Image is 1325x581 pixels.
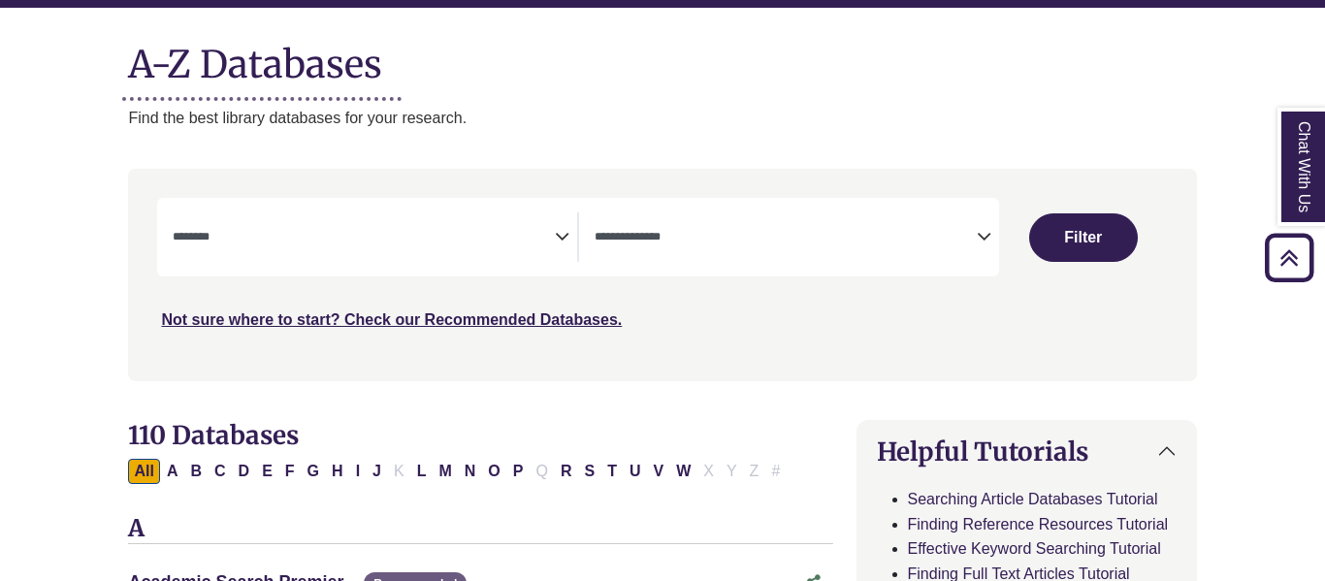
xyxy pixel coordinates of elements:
a: Effective Keyword Searching Tutorial [908,540,1161,557]
button: Filter Results W [670,459,696,484]
a: Not sure where to start? Check our Recommended Databases. [161,311,622,328]
button: Filter Results V [647,459,669,484]
button: Filter Results A [161,459,184,484]
button: Filter Results P [507,459,530,484]
button: Filter Results I [350,459,366,484]
button: All [128,459,159,484]
button: Filter Results O [482,459,505,484]
button: Filter Results U [624,459,647,484]
div: Alpha-list to filter by first letter of database name [128,462,788,478]
h3: A [128,515,832,544]
span: 110 Databases [128,419,299,451]
button: Filter Results F [279,459,301,484]
button: Helpful Tutorials [857,421,1196,482]
button: Filter Results E [256,459,278,484]
a: Finding Reference Resources Tutorial [908,516,1169,533]
button: Filter Results B [184,459,208,484]
a: Back to Top [1258,244,1320,271]
button: Filter Results G [302,459,325,484]
button: Filter Results H [326,459,349,484]
button: Filter Results R [555,459,578,484]
h1: A-Z Databases [128,27,1196,86]
button: Filter Results C [209,459,232,484]
button: Filter Results T [601,459,623,484]
button: Submit for Search Results [1029,213,1138,262]
button: Filter Results D [233,459,256,484]
button: Filter Results L [411,459,433,484]
button: Filter Results J [367,459,387,484]
button: Filter Results N [459,459,482,484]
button: Filter Results S [578,459,600,484]
nav: Search filters [128,169,1196,380]
textarea: Search [595,231,977,246]
a: Searching Article Databases Tutorial [908,491,1158,507]
textarea: Search [173,231,555,246]
p: Find the best library databases for your research. [128,106,1196,131]
button: Filter Results M [433,459,457,484]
